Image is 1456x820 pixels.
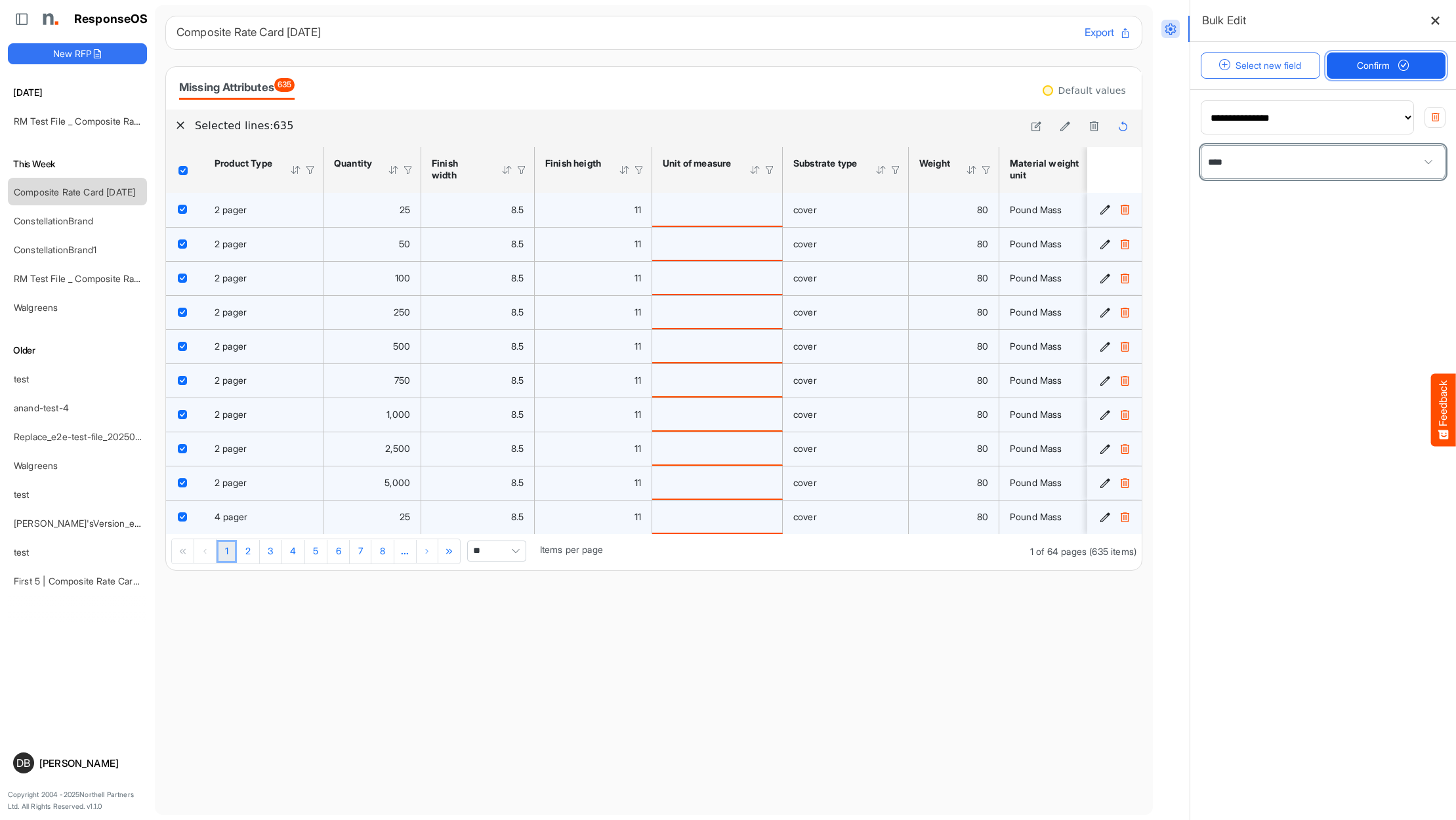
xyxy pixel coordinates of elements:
span: 80 [977,204,988,215]
span: 8.5 [511,204,524,215]
td: checkbox [166,466,204,500]
td: 8.5 is template cell Column Header httpsnorthellcomontologiesmapping-rulesmeasurementhasfinishsiz... [421,398,535,432]
div: Filter Icon [633,164,645,176]
th: Header checkbox [166,147,204,193]
div: Filter Icon [980,164,992,176]
a: Page 6 of 64 Pages [327,540,350,564]
a: ConstellationBrand1 [14,244,96,255]
button: Delete [1118,374,1131,387]
div: Substrate type [793,157,858,169]
div: Filter Icon [304,164,316,176]
td: Pound Mass is template cell Column Header httpsnorthellcomontologiesmapping-rulesmaterialhasmater... [999,363,1148,398]
span: Pound Mass [1010,511,1062,522]
span: 25 [400,511,410,522]
a: Page 5 of 64 Pages [305,540,327,564]
span: 11 [634,238,641,249]
span: 8.5 [511,511,524,522]
a: Page 7 of 64 Pages [350,540,371,564]
div: Weight [919,157,949,169]
td: 11 is template cell Column Header httpsnorthellcomontologiesmapping-rulesmeasurementhasfinishsize... [535,432,652,466]
td: is template cell Column Header httpsnorthellcomontologiesmapping-rulesmeasurementhasunitofmeasure [652,363,783,398]
div: Pager Container [166,534,1142,570]
td: Pound Mass is template cell Column Header httpsnorthellcomontologiesmapping-rulesmaterialhasmater... [999,466,1148,500]
span: 50 [399,238,410,249]
span: 11 [634,477,641,488]
span: 80 [977,272,988,283]
td: 8e5173af-78ea-42b2-b226-a3bd3dbf1c77 is template cell Column Header [1087,432,1144,466]
td: 8.5 is template cell Column Header httpsnorthellcomontologiesmapping-rulesmeasurementhasfinishsiz... [421,432,535,466]
td: cover is template cell Column Header httpsnorthellcomontologiesmapping-rulesmaterialhassubstratem... [783,500,909,534]
td: 11 is template cell Column Header httpsnorthellcomontologiesmapping-rulesmeasurementhasfinishsize... [535,500,652,534]
td: Pound Mass is template cell Column Header httpsnorthellcomontologiesmapping-rulesmaterialhasmater... [999,329,1148,363]
h6: [DATE] [8,85,147,100]
span: 635 [274,78,295,92]
a: Replace_e2e-test-file_20250604_111803 [14,431,182,442]
div: Product Type [215,157,273,169]
td: de3656ee-8a52-49c5-9e33-827aca5b4a24 is template cell Column Header [1087,295,1144,329]
button: Edit [1098,510,1112,523]
td: checkbox [166,193,204,227]
span: 11 [634,511,641,522]
td: 2 pager is template cell Column Header product-type [204,398,323,432]
td: 50 is template cell Column Header httpsnorthellcomontologiesmapping-rulesorderhasquantity [323,227,421,261]
a: Walgreens [14,460,58,471]
span: Pound Mass [1010,443,1062,454]
span: 250 [394,306,410,318]
a: [PERSON_NAME]'sVersion_e2e-test-file_20250604_111803 [14,518,260,529]
td: checkbox [166,363,204,398]
span: 8.5 [511,409,524,420]
span: cover [793,272,817,283]
div: Filter Icon [890,164,902,176]
span: cover [793,409,817,420]
td: 750 is template cell Column Header httpsnorthellcomontologiesmapping-rulesorderhasquantity [323,363,421,398]
td: 2 pager is template cell Column Header product-type [204,193,323,227]
span: Pagerdropdown [467,541,526,562]
span: 80 [977,340,988,352]
td: 250 is template cell Column Header httpsnorthellcomontologiesmapping-rulesorderhasquantity [323,295,421,329]
td: checkbox [166,329,204,363]
td: 1000 is template cell Column Header httpsnorthellcomontologiesmapping-rulesorderhasquantity [323,398,421,432]
span: Pound Mass [1010,238,1062,249]
span: cover [793,204,817,215]
td: is template cell Column Header httpsnorthellcomontologiesmapping-rulesmeasurementhasunitofmeasure [652,295,783,329]
td: 6e3e9126-5495-48ce-b77d-93402f5897d3 is template cell Column Header [1087,329,1144,363]
div: Go to previous page [194,539,217,563]
a: RM Test File _ Composite Rate Card [DATE] [14,273,197,284]
td: 11 is template cell Column Header httpsnorthellcomontologiesmapping-rulesmeasurementhasfinishsize... [535,227,652,261]
button: Edit [1098,203,1112,216]
td: checkbox [166,398,204,432]
td: 11 is template cell Column Header httpsnorthellcomontologiesmapping-rulesmeasurementhasfinishsize... [535,363,652,398]
div: Quantity [334,157,371,169]
td: Pound Mass is template cell Column Header httpsnorthellcomontologiesmapping-rulesmaterialhasmater... [999,261,1148,295]
img: Northell [36,6,62,32]
span: Pound Mass [1010,272,1062,283]
span: 80 [977,477,988,488]
a: Composite Rate Card [DATE] [14,186,135,197]
td: 80 is template cell Column Header httpsnorthellcomontologiesmapping-rulesmaterialhasmaterialweight [909,295,999,329]
div: Go to last page [439,539,461,563]
td: 80 is template cell Column Header httpsnorthellcomontologiesmapping-rulesmaterialhasmaterialweight [909,363,999,398]
span: 25 [400,204,410,215]
td: 3bed6b26-2359-4ab9-9d9f-2c3d986e93ab is template cell Column Header [1087,398,1144,432]
td: 2 pager is template cell Column Header product-type [204,466,323,500]
span: 8.5 [511,238,524,249]
span: Items per page [540,544,603,555]
span: 2 pager [215,477,247,488]
h6: Older [8,343,147,358]
span: 1,000 [386,409,410,420]
td: 80 is template cell Column Header httpsnorthellcomontologiesmapping-rulesmaterialhasmaterialweight [909,466,999,500]
td: 8.5 is template cell Column Header httpsnorthellcomontologiesmapping-rulesmeasurementhasfinishsiz... [421,329,535,363]
td: d05d08a8-73e4-49b3-b27a-1ece2446714c is template cell Column Header [1087,193,1144,227]
button: Edit [1098,408,1112,421]
td: 2 pager is template cell Column Header product-type [204,363,323,398]
div: Finish width [432,157,484,181]
td: 11 is template cell Column Header httpsnorthellcomontologiesmapping-rulesmeasurementhasfinishsize... [535,329,652,363]
span: (635 items) [1089,546,1136,557]
td: 11 is template cell Column Header httpsnorthellcomontologiesmapping-rulesmeasurementhasfinishsize... [535,398,652,432]
td: checkbox [166,432,204,466]
span: Pound Mass [1010,340,1062,352]
span: 80 [977,409,988,420]
span: 11 [634,204,641,215]
td: 8.5 is template cell Column Header httpsnorthellcomontologiesmapping-rulesmeasurementhasfinishsiz... [421,227,535,261]
span: 8.5 [511,477,524,488]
